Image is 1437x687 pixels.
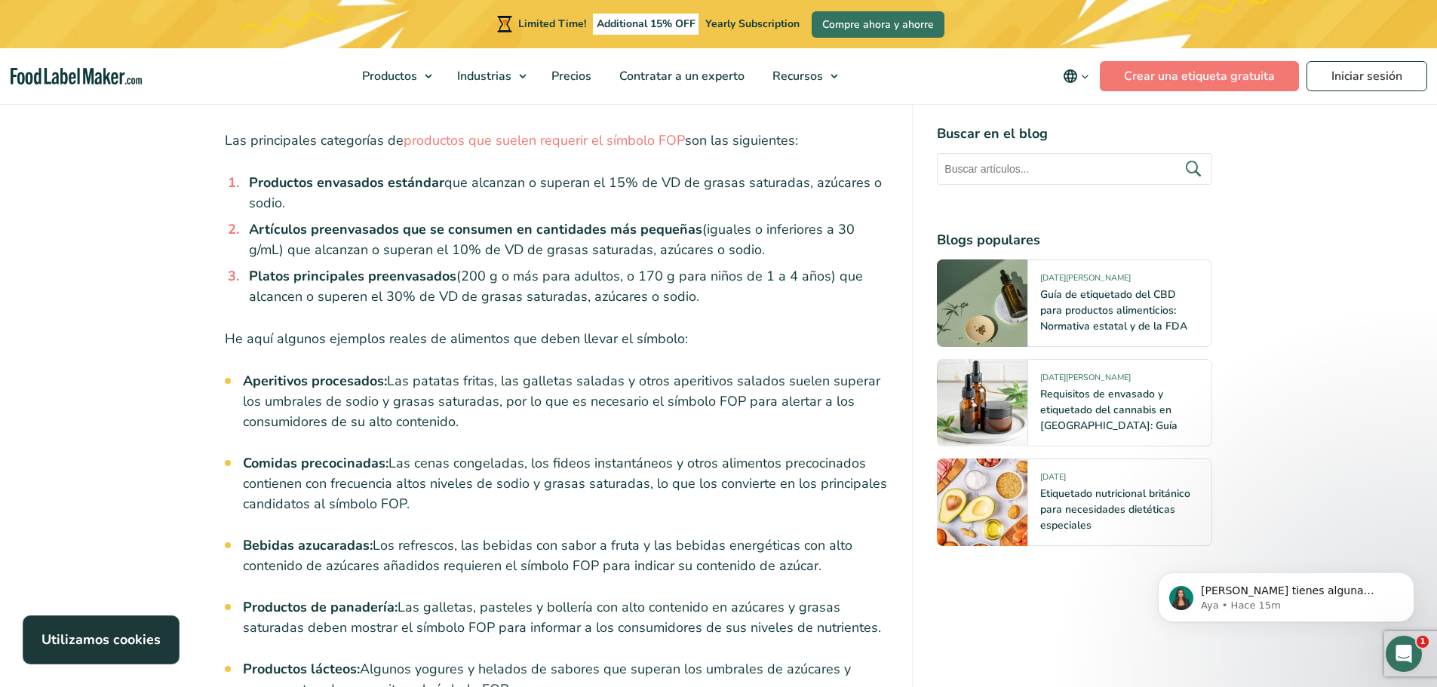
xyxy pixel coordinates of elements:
[243,372,387,390] strong: Aperitivos procesados:
[243,266,889,307] li: (200 g o más para adultos, o 170 g para niños de 1 a 4 años) que alcancen o superen el 30% de VD ...
[518,17,586,31] span: Limited Time!
[41,630,161,649] strong: Utilizamos cookies
[243,454,388,472] strong: Comidas precocinadas:
[243,371,889,432] li: Las patatas fritas, las galletas saladas y otros aperitivos salados suelen superar los umbrales d...
[243,598,398,616] strong: Productos de panadería:
[1040,387,1178,433] a: Requisitos de envasado y etiquetado del cannabis en [GEOGRAPHIC_DATA]: Guía
[243,660,360,678] strong: Productos lácteos:
[606,48,755,104] a: Contratar a un experto
[1135,541,1437,646] iframe: Intercom notifications mensaje
[937,230,1212,250] h4: Blogs populares
[249,173,444,192] strong: Productos envasados estándar
[243,173,889,213] li: que alcanzan o superan el 15% de VD de grasas saturadas, azúcares o sodio.
[1386,636,1422,672] iframe: Intercom live chat
[243,219,889,260] li: (iguales o inferiores a 30 g/mL) que alcanzan o superan el 10% de VD de grasas saturadas, azúcare...
[1040,287,1187,333] a: Guía de etiquetado del CBD para productos alimenticios: Normativa estatal y de la FDA
[249,267,456,285] strong: Platos principales preenvasados
[243,597,889,638] li: Las galletas, pasteles y bollería con alto contenido en azúcares y grasas saturadas deben mostrar...
[358,68,419,84] span: Productos
[1417,636,1429,648] span: 1
[1040,471,1066,489] span: [DATE]
[225,130,889,152] p: Las principales categorías de son las siguientes:
[1307,61,1427,91] a: Iniciar sesión
[349,48,440,104] a: Productos
[593,14,699,35] span: Additional 15% OFF
[1040,486,1190,532] a: Etiquetado nutricional británico para necesidades dietéticas especiales
[937,124,1212,144] h4: Buscar en el blog
[1100,61,1299,91] a: Crear una etiqueta gratuita
[243,453,889,514] li: Las cenas congeladas, los fideos instantáneos y otros alimentos precocinados contienen con frecue...
[243,535,889,576] li: Los refrescos, las bebidas con sabor a fruta y las bebidas energéticas con alto contenido de azúc...
[453,68,513,84] span: Industrias
[243,536,373,554] strong: Bebidas azucaradas:
[1040,272,1131,290] span: [DATE][PERSON_NAME]
[705,17,800,31] span: Yearly Subscription
[768,68,824,84] span: Recursos
[404,131,685,149] a: productos que suelen requerir el símbolo FOP
[249,220,702,238] strong: Artículos preenvasados que se consumen en cantidades más pequeñas
[615,68,746,84] span: Contratar a un experto
[937,153,1212,185] input: Buscar artículos...
[759,48,846,104] a: Recursos
[812,11,944,38] a: Compre ahora y ahorre
[444,48,534,104] a: Industrias
[538,48,602,104] a: Precios
[225,328,889,350] p: He aquí algunos ejemplos reales de alimentos que deben llevar el símbolo:
[1040,372,1131,389] span: [DATE][PERSON_NAME]
[547,68,593,84] span: Precios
